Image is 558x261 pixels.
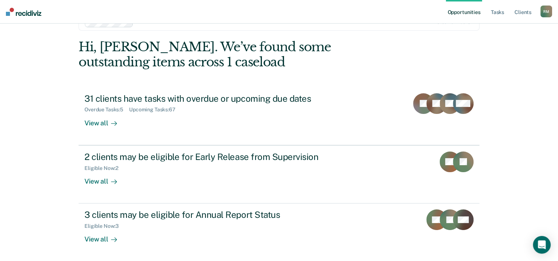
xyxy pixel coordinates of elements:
[79,87,479,145] a: 31 clients have tasks with overdue or upcoming due datesOverdue Tasks:5Upcoming Tasks:67View all
[79,39,399,70] div: Hi, [PERSON_NAME]. We’ve found some outstanding items across 1 caseload
[84,209,343,220] div: 3 clients may be eligible for Annual Report Status
[533,236,551,254] div: Open Intercom Messenger
[84,93,343,104] div: 31 clients have tasks with overdue or upcoming due dates
[84,152,343,162] div: 2 clients may be eligible for Early Release from Supervision
[540,6,552,17] button: RM
[84,229,126,244] div: View all
[84,165,124,171] div: Eligible Now : 2
[84,223,125,229] div: Eligible Now : 3
[129,107,181,113] div: Upcoming Tasks : 67
[84,113,126,127] div: View all
[84,107,129,113] div: Overdue Tasks : 5
[6,8,41,16] img: Recidiviz
[79,145,479,203] a: 2 clients may be eligible for Early Release from SupervisionEligible Now:2View all
[540,6,552,17] div: R M
[84,171,126,185] div: View all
